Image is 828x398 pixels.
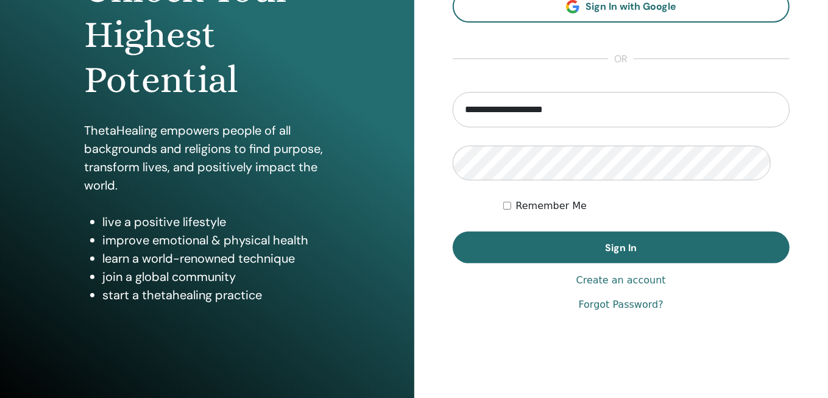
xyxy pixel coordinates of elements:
[102,286,330,304] li: start a thetahealing practice
[579,297,663,312] a: Forgot Password?
[102,231,330,249] li: improve emotional & physical health
[102,249,330,268] li: learn a world-renowned technique
[605,241,637,254] span: Sign In
[608,52,634,66] span: or
[576,273,666,288] a: Create an account
[453,232,790,263] button: Sign In
[503,199,790,213] div: Keep me authenticated indefinitely or until I manually logout
[102,213,330,231] li: live a positive lifestyle
[516,199,587,213] label: Remember Me
[84,121,330,194] p: ThetaHealing empowers people of all backgrounds and religions to find purpose, transform lives, a...
[102,268,330,286] li: join a global community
